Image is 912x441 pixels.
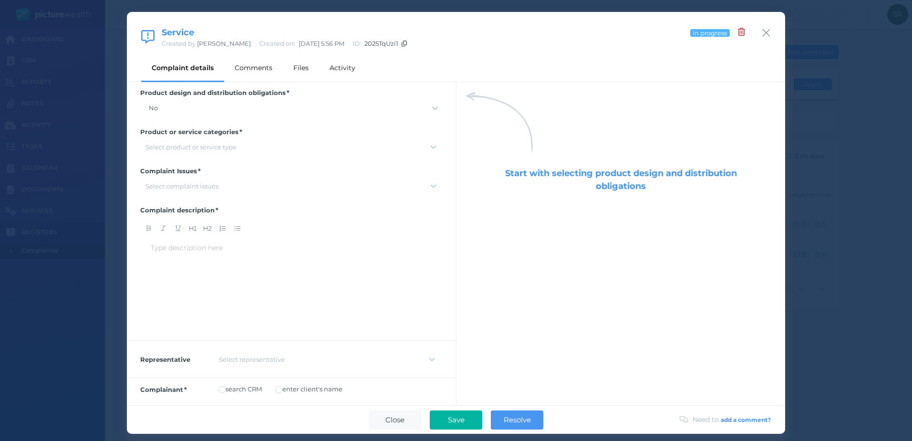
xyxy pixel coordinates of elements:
label: enter client's name [275,385,342,393]
span: Created on: [259,40,295,47]
span: Created by [162,40,251,47]
label: Complainant [140,386,212,393]
label: Product design and distribution obligations [140,89,443,101]
span: Need to [693,415,721,424]
div: Select product or service type [145,143,237,151]
div: Files [283,54,319,82]
div: Activity [319,54,366,82]
a: add a comment? [721,416,771,423]
span: Click to copy complaint ID to clipboard [364,40,398,47]
div: Comments [224,54,283,82]
label: Complaint Issues [140,167,443,179]
button: Resolve [491,410,543,430]
span: Save [443,415,469,424]
label: Representative [140,356,212,363]
span: [PERSON_NAME] [197,40,251,47]
div: Select representative [219,356,285,363]
span: Close [381,415,409,424]
button: Close [762,26,771,39]
span: Resolve [499,415,536,424]
label: Product or service categories [140,128,443,140]
img: Type is not selected [466,92,533,153]
span: Delete this complaint [738,27,746,38]
span: Service [162,27,194,38]
label: search CRM [218,385,262,393]
span: Click to copy complaint ID to clipboard [402,40,407,47]
span: Start with selecting product design and distribution obligations [505,168,737,191]
span: [DATE] 5:56 PM [299,40,344,47]
div: Select complaint issues [145,182,218,190]
button: Close [369,410,421,430]
button: Save [430,410,482,430]
label: Complaint description [140,206,443,219]
div: Complaint details [141,54,224,82]
span: in progress [692,29,728,37]
span: ID: [352,40,361,47]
